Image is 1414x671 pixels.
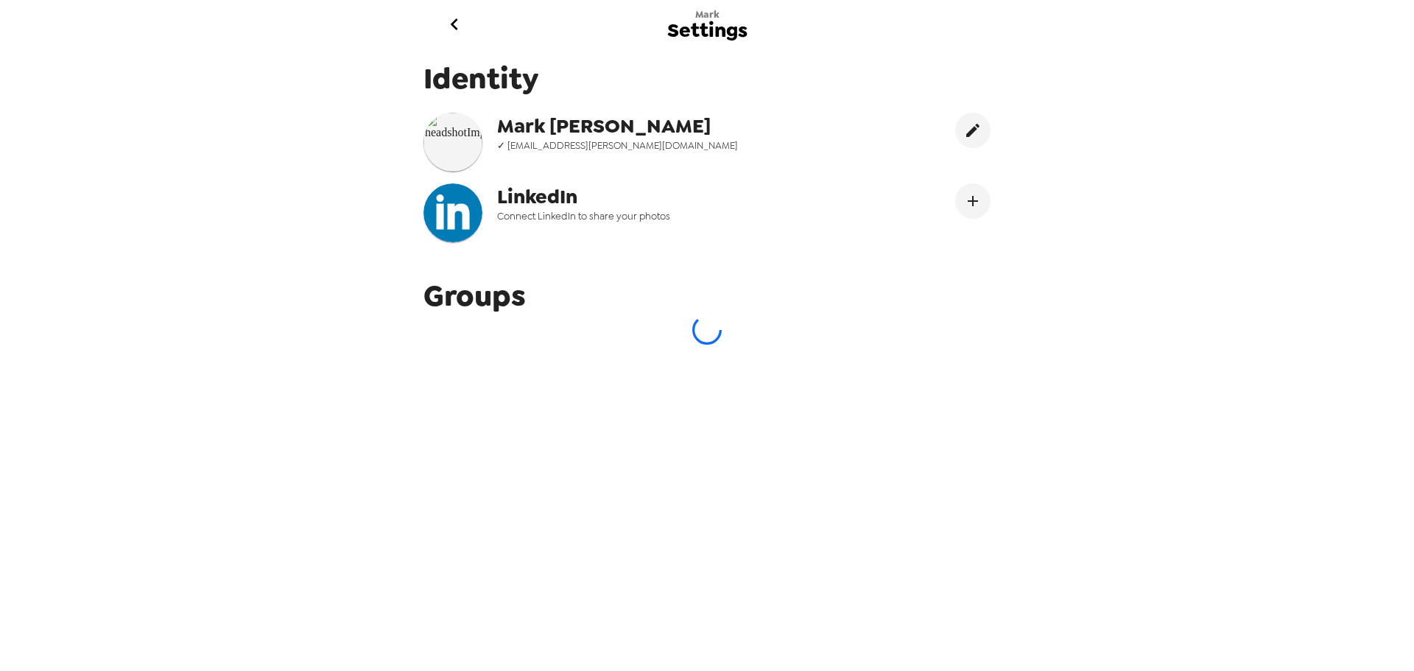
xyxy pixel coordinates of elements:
span: Groups [423,276,526,315]
span: LinkedIn [497,183,795,210]
img: headshotImg [423,183,482,242]
span: Mark [PERSON_NAME] [497,113,795,139]
img: headshotImg [423,113,482,172]
button: Connect LinekdIn [955,183,991,219]
span: Mark [695,8,720,21]
span: Connect LinkedIn to share your photos [497,210,795,222]
button: edit [955,113,991,148]
span: ✓ [EMAIL_ADDRESS][PERSON_NAME][DOMAIN_NAME] [497,139,795,152]
span: Identity [423,59,991,98]
span: Settings [667,21,748,41]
